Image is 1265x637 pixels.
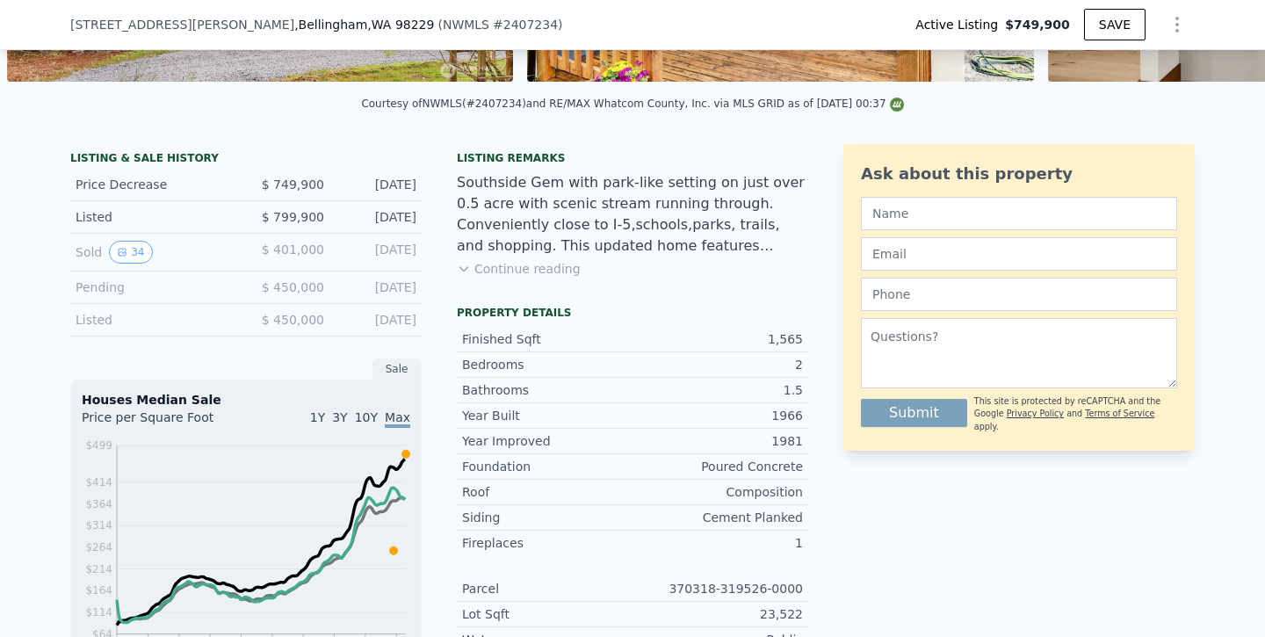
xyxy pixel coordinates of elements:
[462,381,632,399] div: Bathrooms
[82,391,410,409] div: Houses Median Sale
[70,151,422,169] div: LISTING & SALE HISTORY
[462,509,632,526] div: Siding
[262,242,324,257] span: $ 401,000
[915,16,1005,33] span: Active Listing
[462,580,632,597] div: Parcel
[262,177,324,192] span: $ 749,900
[457,172,808,257] div: Southside Gem with park-like setting on just over 0.5 acre with scenic stream running through. Co...
[457,151,808,165] div: Listing remarks
[861,162,1177,186] div: Ask about this property
[861,399,967,427] button: Submit
[457,306,808,320] div: Property details
[338,208,416,226] div: [DATE]
[85,519,112,532] tspan: $314
[1007,409,1064,418] a: Privacy Policy
[462,356,632,373] div: Bedrooms
[462,458,632,475] div: Foundation
[1085,409,1154,418] a: Terms of Service
[338,311,416,329] div: [DATE]
[632,605,803,623] div: 23,522
[493,18,558,32] span: # 2407234
[457,260,581,278] button: Continue reading
[76,311,232,329] div: Listed
[385,410,410,428] span: Max
[332,410,347,424] span: 3Y
[85,439,112,452] tspan: $499
[861,237,1177,271] input: Email
[310,410,325,424] span: 1Y
[632,432,803,450] div: 1981
[76,176,232,193] div: Price Decrease
[632,381,803,399] div: 1.5
[437,16,562,33] div: ( )
[85,584,112,597] tspan: $164
[70,16,294,33] span: [STREET_ADDRESS][PERSON_NAME]
[462,534,632,552] div: Fireplaces
[338,241,416,264] div: [DATE]
[85,606,112,619] tspan: $114
[85,498,112,510] tspan: $364
[632,407,803,424] div: 1966
[355,410,378,424] span: 10Y
[1005,16,1070,33] span: $749,900
[462,605,632,623] div: Lot Sqft
[632,483,803,501] div: Composition
[82,409,246,437] div: Price per Square Foot
[85,476,112,489] tspan: $414
[76,279,232,296] div: Pending
[338,279,416,296] div: [DATE]
[372,358,422,380] div: Sale
[632,458,803,475] div: Poured Concrete
[632,580,803,597] div: 370318-319526-0000
[1160,7,1195,42] button: Show Options
[1084,9,1146,40] button: SAVE
[76,241,232,264] div: Sold
[85,541,112,554] tspan: $264
[262,210,324,224] span: $ 799,900
[632,509,803,526] div: Cement Planked
[861,278,1177,311] input: Phone
[632,330,803,348] div: 1,565
[632,356,803,373] div: 2
[361,98,903,110] div: Courtesy of NWMLS (#2407234) and RE/MAX Whatcom County, Inc. via MLS GRID as of [DATE] 00:37
[76,208,232,226] div: Listed
[462,407,632,424] div: Year Built
[890,98,904,112] img: NWMLS Logo
[462,483,632,501] div: Roof
[85,563,112,575] tspan: $214
[462,432,632,450] div: Year Improved
[262,313,324,327] span: $ 450,000
[462,330,632,348] div: Finished Sqft
[338,176,416,193] div: [DATE]
[294,16,434,33] span: , Bellingham
[632,534,803,552] div: 1
[109,241,152,264] button: View historical data
[861,197,1177,230] input: Name
[974,395,1177,433] div: This site is protected by reCAPTCHA and the Google and apply.
[367,18,434,32] span: , WA 98229
[262,280,324,294] span: $ 450,000
[443,18,489,32] span: NWMLS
